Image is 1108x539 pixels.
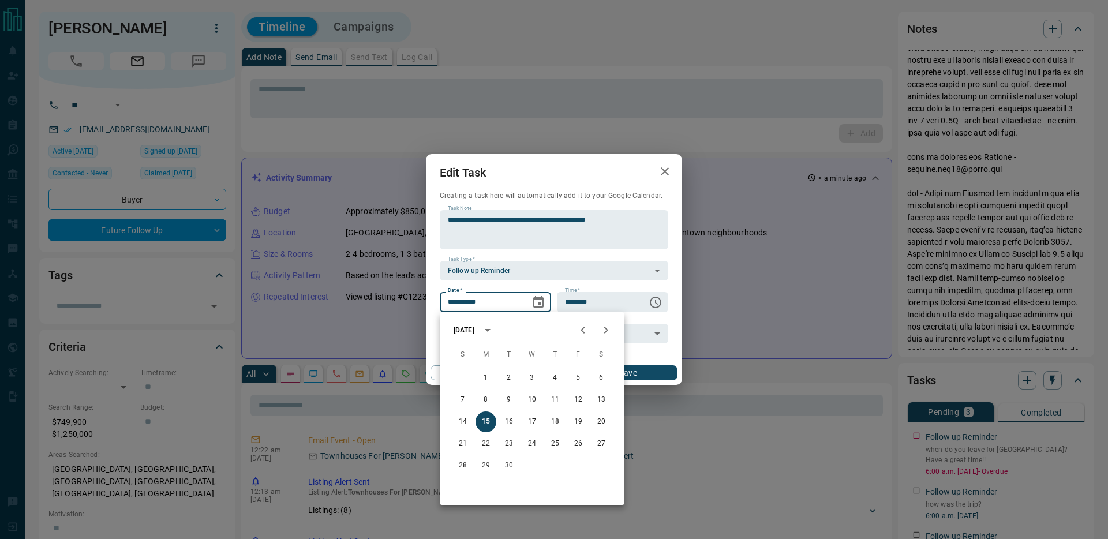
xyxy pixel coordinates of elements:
button: 23 [499,433,519,454]
label: Task Type [448,256,475,263]
span: Thursday [545,343,566,366]
button: 6 [591,368,612,388]
button: 24 [522,433,542,454]
button: 17 [522,411,542,432]
span: Sunday [452,343,473,366]
button: 12 [568,390,589,410]
button: 26 [568,433,589,454]
label: Task Note [448,205,471,212]
button: Save [579,365,677,380]
label: Date [448,287,462,294]
button: 28 [452,455,473,476]
button: 19 [568,411,589,432]
button: Cancel [431,365,529,380]
button: 15 [476,411,496,432]
span: Tuesday [499,343,519,366]
button: 27 [591,433,612,454]
button: calendar view is open, switch to year view [478,320,497,340]
p: Creating a task here will automatically add it to your Google Calendar. [440,191,668,201]
span: Monday [476,343,496,366]
button: 16 [499,411,519,432]
div: Follow up Reminder [440,261,668,280]
button: Previous month [571,319,594,342]
button: 20 [591,411,612,432]
button: 4 [545,368,566,388]
button: 21 [452,433,473,454]
button: Choose date, selected date is Sep 15, 2025 [527,291,550,314]
button: 9 [499,390,519,410]
button: 2 [499,368,519,388]
h2: Edit Task [426,154,500,191]
span: Saturday [591,343,612,366]
button: 30 [499,455,519,476]
button: 13 [591,390,612,410]
button: 29 [476,455,496,476]
span: Friday [568,343,589,366]
button: 14 [452,411,473,432]
button: 7 [452,390,473,410]
span: Wednesday [522,343,542,366]
button: 8 [476,390,496,410]
button: 5 [568,368,589,388]
label: Time [565,287,580,294]
button: Choose time, selected time is 6:00 AM [644,291,667,314]
button: 3 [522,368,542,388]
button: 18 [545,411,566,432]
button: 10 [522,390,542,410]
button: 22 [476,433,496,454]
button: 25 [545,433,566,454]
button: Next month [594,319,617,342]
button: 11 [545,390,566,410]
button: 1 [476,368,496,388]
div: [DATE] [454,325,474,335]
